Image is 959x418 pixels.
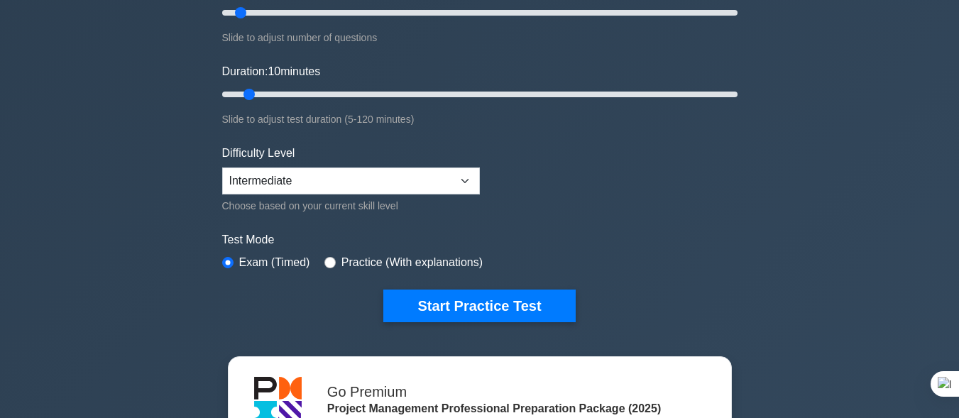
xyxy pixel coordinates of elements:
[222,145,295,162] label: Difficulty Level
[222,29,738,46] div: Slide to adjust number of questions
[341,254,483,271] label: Practice (With explanations)
[383,290,575,322] button: Start Practice Test
[239,254,310,271] label: Exam (Timed)
[222,197,480,214] div: Choose based on your current skill level
[268,65,280,77] span: 10
[222,63,321,80] label: Duration: minutes
[222,231,738,248] label: Test Mode
[222,111,738,128] div: Slide to adjust test duration (5-120 minutes)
